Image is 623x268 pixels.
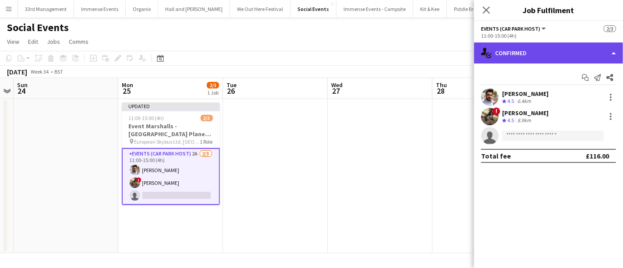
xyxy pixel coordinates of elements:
span: European Skybus Ltd, [GEOGRAPHIC_DATA], [GEOGRAPHIC_DATA], [GEOGRAPHIC_DATA], [GEOGRAPHIC_DATA] [135,138,200,145]
button: We Out Here Festival [230,0,290,18]
span: Comms [69,38,88,46]
span: 11:00-15:00 (4h) [129,115,164,121]
a: Edit [25,36,42,47]
span: Sun [17,81,28,89]
div: 8.9km [516,117,533,124]
span: 2/3 [201,115,213,121]
span: Thu [436,81,447,89]
div: 11:00-15:00 (4h) [481,32,616,39]
span: 25 [120,86,133,96]
button: Organix [126,0,158,18]
button: Immense Events [74,0,126,18]
div: BST [54,68,63,75]
span: Tue [227,81,237,89]
div: 1 Job [207,89,219,96]
div: Confirmed [474,42,623,63]
button: 33rd Management [18,0,74,18]
span: 1 Role [200,138,213,145]
h3: Job Fulfilment [474,4,623,16]
div: Total fee [481,152,511,160]
span: Jobs [47,38,60,46]
button: Kit & Kee [413,0,447,18]
span: 4.5 [507,98,514,104]
span: 28 [435,86,447,96]
button: Social Events [290,0,336,18]
span: View [7,38,19,46]
span: 26 [225,86,237,96]
div: 6.4km [516,98,533,105]
h1: Social Events [7,21,69,34]
div: [PERSON_NAME] [502,109,549,117]
span: 27 [330,86,343,96]
div: £116.00 [586,152,609,160]
span: 24 [16,86,28,96]
span: ! [136,177,142,183]
a: Comms [65,36,92,47]
button: Events (Car Park Host) [481,25,547,32]
span: Edit [28,38,38,46]
span: ! [492,107,500,115]
span: Wed [331,81,343,89]
a: Jobs [43,36,64,47]
span: 4.5 [507,117,514,123]
span: Mon [122,81,133,89]
app-card-role: Events (Car Park Host)2A2/311:00-15:00 (4h)[PERSON_NAME]![PERSON_NAME] [122,148,220,205]
span: Events (Car Park Host) [481,25,540,32]
div: [PERSON_NAME] [502,90,549,98]
app-job-card: Updated11:00-15:00 (4h)2/3Event Marshalls - [GEOGRAPHIC_DATA] Plane Pull European Skybus Ltd, [GE... [122,102,220,205]
div: [DATE] [7,67,27,76]
span: Week 34 [29,68,51,75]
span: 2/3 [604,25,616,32]
button: Immense Events - Campsite [336,0,413,18]
button: Hall and [PERSON_NAME] [158,0,230,18]
button: Piddle Brewery [447,0,495,18]
a: View [4,36,23,47]
div: Updated [122,102,220,109]
h3: Event Marshalls - [GEOGRAPHIC_DATA] Plane Pull [122,122,220,138]
span: 2/3 [207,82,219,88]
